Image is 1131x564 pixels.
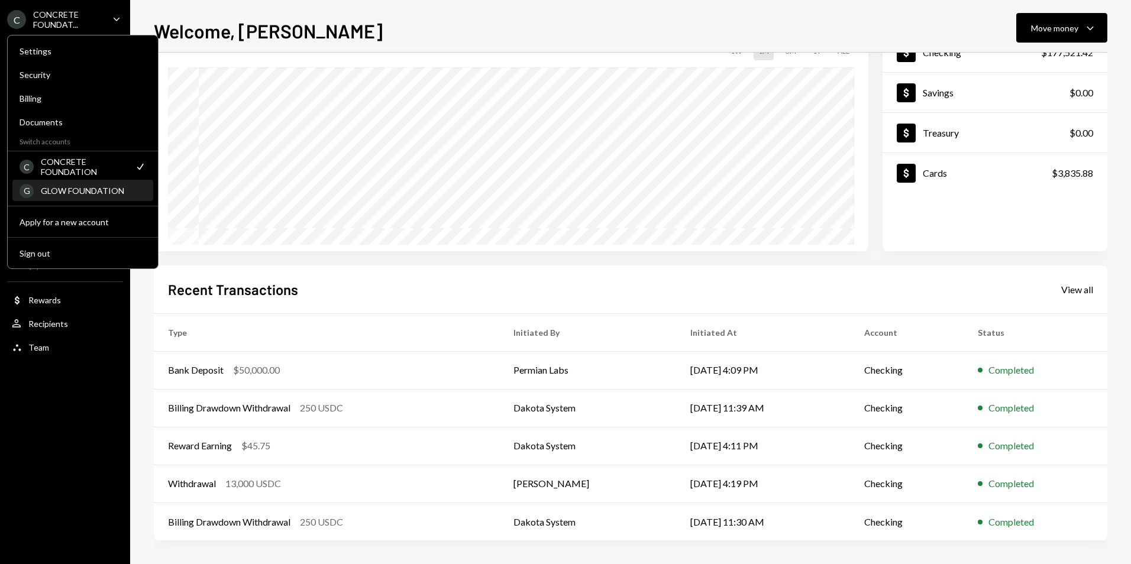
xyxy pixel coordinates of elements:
[1069,86,1093,100] div: $0.00
[499,465,676,503] td: [PERSON_NAME]
[1031,22,1078,34] div: Move money
[20,70,146,80] div: Security
[1069,126,1093,140] div: $0.00
[225,477,281,491] div: 13,000 USDC
[923,127,959,138] div: Treasury
[20,160,34,174] div: C
[676,351,850,389] td: [DATE] 4:09 PM
[676,313,850,351] th: Initiated At
[676,503,850,540] td: [DATE] 11:30 AM
[20,248,146,258] div: Sign out
[28,295,61,305] div: Rewards
[883,153,1107,193] a: Cards$3,835.88
[300,515,343,529] div: 250 USDC
[988,363,1034,377] div: Completed
[499,503,676,540] td: Dakota System
[1061,283,1093,296] a: View all
[1016,13,1107,43] button: Move money
[41,186,146,196] div: GLOW FOUNDATION
[28,342,49,352] div: Team
[20,117,146,127] div: Documents
[8,135,158,146] div: Switch accounts
[168,401,290,415] div: Billing Drawdown Withdrawal
[499,427,676,465] td: Dakota System
[923,87,954,98] div: Savings
[850,389,964,427] td: Checking
[12,111,153,132] a: Documents
[168,280,298,299] h2: Recent Transactions
[850,503,964,540] td: Checking
[499,313,676,351] th: Initiated By
[676,389,850,427] td: [DATE] 11:39 AM
[7,289,123,310] a: Rewards
[1061,284,1093,296] div: View all
[12,212,153,233] button: Apply for a new account
[41,157,127,177] div: CONCRETE FOUNDATION
[28,319,68,329] div: Recipients
[1041,46,1093,60] div: $177,521.42
[241,439,270,453] div: $45.75
[499,389,676,427] td: Dakota System
[154,19,383,43] h1: Welcome, [PERSON_NAME]
[12,40,153,61] a: Settings
[20,93,146,103] div: Billing
[168,515,290,529] div: Billing Drawdown Withdrawal
[850,313,964,351] th: Account
[988,477,1034,491] div: Completed
[168,363,224,377] div: Bank Deposit
[20,184,34,198] div: G
[923,167,947,179] div: Cards
[33,9,103,30] div: CONCRETE FOUNDAT...
[988,401,1034,415] div: Completed
[499,351,676,389] td: Permian Labs
[1052,166,1093,180] div: $3,835.88
[850,351,964,389] td: Checking
[850,427,964,465] td: Checking
[168,439,232,453] div: Reward Earning
[964,313,1107,351] th: Status
[233,363,280,377] div: $50,000.00
[12,243,153,264] button: Sign out
[20,46,146,56] div: Settings
[7,336,123,358] a: Team
[20,217,146,227] div: Apply for a new account
[300,401,343,415] div: 250 USDC
[988,515,1034,529] div: Completed
[988,439,1034,453] div: Completed
[12,64,153,85] a: Security
[12,180,153,201] a: GGLOW FOUNDATION
[12,87,153,109] a: Billing
[923,47,961,58] div: Checking
[676,465,850,503] td: [DATE] 4:19 PM
[883,73,1107,112] a: Savings$0.00
[168,477,216,491] div: Withdrawal
[676,427,850,465] td: [DATE] 4:11 PM
[850,465,964,503] td: Checking
[7,10,26,29] div: C
[883,113,1107,153] a: Treasury$0.00
[7,313,123,334] a: Recipients
[154,313,499,351] th: Type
